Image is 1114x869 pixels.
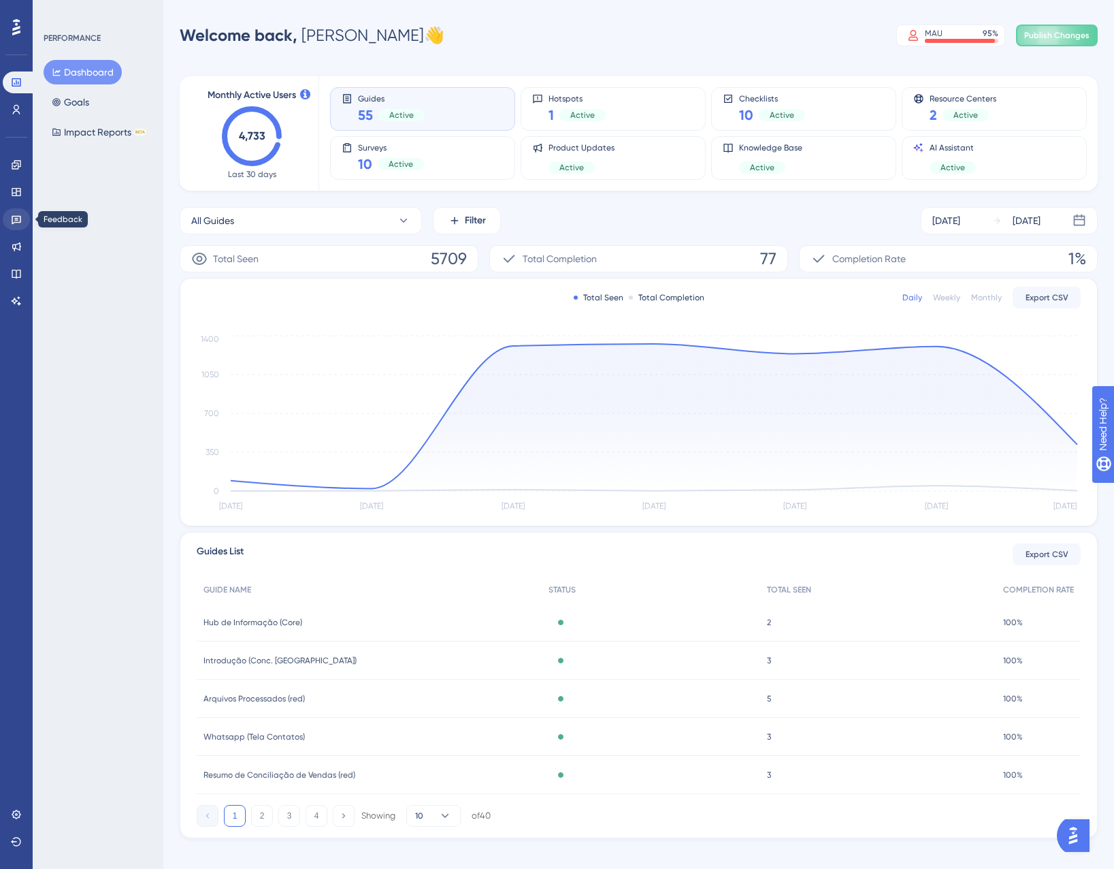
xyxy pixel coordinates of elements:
[1013,212,1041,229] div: [DATE]
[431,248,467,270] span: 5709
[767,655,771,666] span: 3
[1053,501,1077,511] tspan: [DATE]
[203,584,251,595] span: GUIDE NAME
[204,409,219,418] tspan: 700
[930,142,976,153] span: AI Assistant
[203,770,355,780] span: Resumo de Conciliação de Vendas (red)
[1026,549,1068,560] span: Export CSV
[574,292,623,303] div: Total Seen
[953,110,978,121] span: Active
[206,447,219,457] tspan: 350
[1068,248,1086,270] span: 1%
[983,28,998,39] div: 95 %
[433,207,501,234] button: Filter
[415,810,423,821] span: 10
[191,212,234,229] span: All Guides
[203,617,302,628] span: Hub de Informação (Core)
[783,501,806,511] tspan: [DATE]
[767,770,771,780] span: 3
[767,731,771,742] span: 3
[180,25,297,45] span: Welcome back,
[201,334,219,344] tspan: 1400
[358,106,373,125] span: 55
[1013,287,1081,309] button: Export CSV
[548,142,615,153] span: Product Updates
[389,159,413,170] span: Active
[930,93,996,103] span: Resource Centers
[465,212,486,229] span: Filter
[925,28,943,39] div: MAU
[548,93,606,103] span: Hotspots
[358,142,424,152] span: Surveys
[472,810,491,822] div: of 40
[739,106,753,125] span: 10
[902,292,922,303] div: Daily
[360,501,383,511] tspan: [DATE]
[44,90,97,114] button: Goals
[642,501,666,511] tspan: [DATE]
[44,120,154,144] button: Impact ReportsBETA
[930,106,937,125] span: 2
[219,501,242,511] tspan: [DATE]
[559,162,584,173] span: Active
[570,110,595,121] span: Active
[739,93,805,103] span: Checklists
[1024,30,1090,41] span: Publish Changes
[406,805,461,827] button: 10
[180,25,444,46] div: [PERSON_NAME] 👋
[239,129,265,142] text: 4,733
[1003,584,1074,595] span: COMPLETION RATE
[502,501,525,511] tspan: [DATE]
[358,93,425,103] span: Guides
[767,584,811,595] span: TOTAL SEEN
[203,731,305,742] span: Whatsapp (Tela Contatos)
[548,106,554,125] span: 1
[760,248,776,270] span: 77
[1003,655,1023,666] span: 100%
[213,251,259,267] span: Total Seen
[201,370,219,379] tspan: 1050
[44,33,101,44] div: PERFORMANCE
[523,251,597,267] span: Total Completion
[389,110,414,121] span: Active
[224,805,246,827] button: 1
[940,162,965,173] span: Active
[203,693,305,704] span: Arquivos Processados (red)
[767,693,772,704] span: 5
[1016,25,1098,46] button: Publish Changes
[251,805,273,827] button: 2
[1003,770,1023,780] span: 100%
[1013,543,1081,565] button: Export CSV
[767,617,771,628] span: 2
[32,3,85,20] span: Need Help?
[548,584,576,595] span: STATUS
[361,810,395,822] div: Showing
[925,501,948,511] tspan: [DATE]
[197,543,244,565] span: Guides List
[932,212,960,229] div: [DATE]
[214,486,219,496] tspan: 0
[933,292,960,303] div: Weekly
[971,292,1002,303] div: Monthly
[1003,731,1023,742] span: 100%
[1003,617,1023,628] span: 100%
[739,142,802,153] span: Knowledge Base
[180,207,422,234] button: All Guides
[770,110,794,121] span: Active
[306,805,327,827] button: 4
[208,87,296,104] span: Monthly Active Users
[44,60,122,84] button: Dashboard
[228,169,276,180] span: Last 30 days
[203,655,357,666] span: Introdução (Conc. [GEOGRAPHIC_DATA])
[750,162,774,173] span: Active
[1003,693,1023,704] span: 100%
[134,129,146,136] div: BETA
[278,805,300,827] button: 3
[1057,815,1098,856] iframe: UserGuiding AI Assistant Launcher
[358,155,372,174] span: 10
[629,292,704,303] div: Total Completion
[1026,292,1068,303] span: Export CSV
[832,251,906,267] span: Completion Rate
